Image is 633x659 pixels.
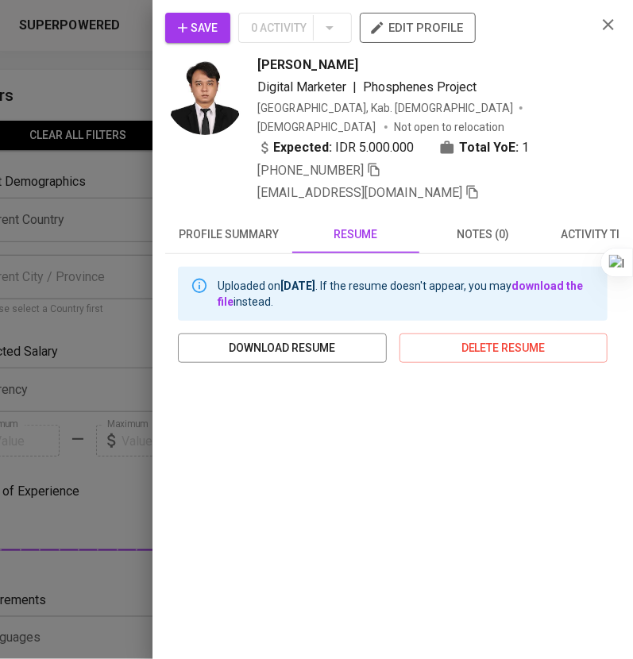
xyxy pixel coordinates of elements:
span: profile summary [175,225,283,245]
button: edit profile [360,13,476,43]
b: Total YoE: [459,138,519,157]
img: c884a06081ae03a80899424ccc2174cf.jpg [165,56,245,135]
span: Digital Marketer [257,79,346,94]
button: Save [165,13,230,43]
span: [EMAIL_ADDRESS][DOMAIN_NAME] [257,185,462,200]
span: 1 [522,138,529,157]
span: resume [302,225,410,245]
span: [PHONE_NUMBER] [257,163,364,178]
b: Expected: [273,138,332,157]
a: edit profile [360,21,476,33]
div: [GEOGRAPHIC_DATA], Kab. [DEMOGRAPHIC_DATA] [257,100,513,116]
span: | [353,78,357,97]
span: download resume [191,338,374,358]
div: IDR 5.000.000 [257,138,414,157]
span: Phosphenes Project [363,79,477,94]
button: download resume [178,333,387,363]
span: edit profile [372,17,463,38]
span: [DEMOGRAPHIC_DATA] [257,119,378,135]
span: Save [178,18,218,38]
b: [DATE] [280,279,315,292]
span: delete resume [412,338,596,358]
div: Uploaded on . If the resume doesn't appear, you may instead. [218,272,595,316]
span: notes (0) [429,225,537,245]
span: [PERSON_NAME] [257,56,358,75]
button: delete resume [399,333,608,363]
p: Not open to relocation [394,119,504,135]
